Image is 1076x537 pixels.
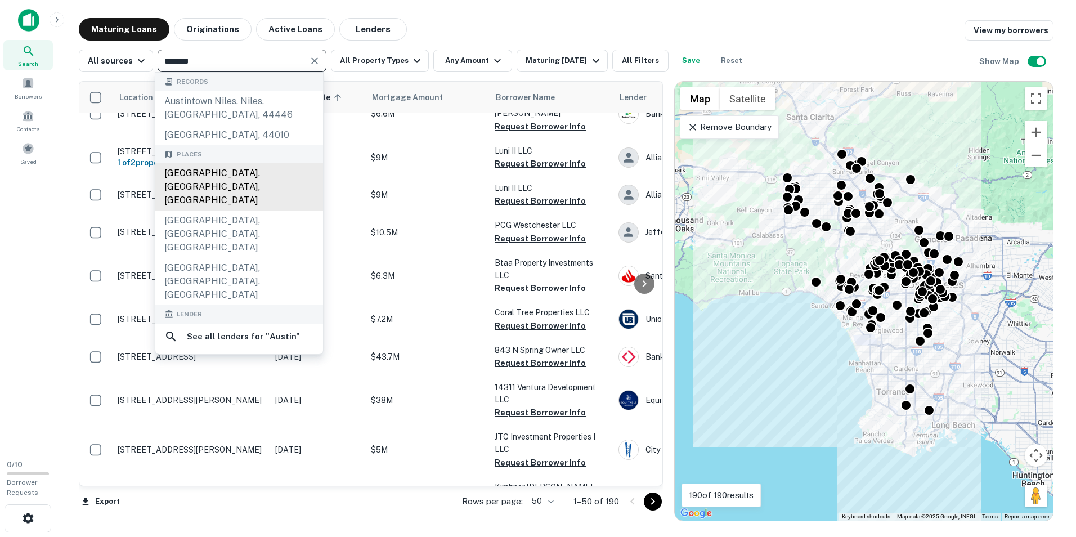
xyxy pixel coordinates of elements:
[689,489,754,502] p: 190 of 190 results
[112,82,270,113] th: Location
[495,306,607,319] p: Coral Tree Properties LLC
[155,258,323,305] div: [GEOGRAPHIC_DATA], [GEOGRAPHIC_DATA], [GEOGRAPHIC_DATA]
[675,82,1053,521] div: 0 0
[372,91,458,104] span: Mortgage Amount
[155,125,323,145] div: [GEOGRAPHIC_DATA], 44010
[573,495,619,508] p: 1–50 of 190
[965,20,1053,41] a: View my borrowers
[687,120,771,134] p: Remove Boundary
[620,91,647,104] span: Lender
[187,330,300,343] h6: See all lenders for " Austin "
[618,222,787,243] div: Jefferson Pilot Financial
[3,73,53,103] a: Borrowers
[612,50,669,72] button: All Filters
[371,226,483,239] p: $10.5M
[495,120,586,133] button: Request Borrower Info
[177,77,208,87] span: Records
[1025,485,1047,507] button: Drag Pegman onto the map to open Street View
[619,310,638,329] img: picture
[3,105,53,136] a: Contacts
[118,395,264,405] p: [STREET_ADDRESS][PERSON_NAME]
[15,92,42,101] span: Borrowers
[365,82,489,113] th: Mortgage Amount
[18,9,39,32] img: capitalize-icon.png
[307,53,322,69] button: Clear
[331,50,429,72] button: All Property Types
[20,157,37,166] span: Saved
[495,456,586,469] button: Request Borrower Info
[720,87,775,110] button: Show satellite imagery
[462,495,523,508] p: Rows per page:
[618,185,787,205] div: Alliant Bank
[517,50,607,72] button: Maturing [DATE]
[155,351,323,375] a: austin bank
[177,310,202,319] span: Lender
[527,493,555,509] div: 50
[842,513,890,521] button: Keyboard shortcuts
[619,104,638,123] img: picture
[118,190,264,200] p: [STREET_ADDRESS]
[118,271,264,281] p: [STREET_ADDRESS]
[79,493,123,510] button: Export
[618,266,787,286] div: Santander
[79,50,153,72] button: All sources
[119,91,153,104] span: Location
[495,182,607,194] p: Luni II LLC
[495,219,607,231] p: PCG Westchester LLC
[714,50,750,72] button: Reset
[174,18,252,41] button: Originations
[3,138,53,168] a: Saved
[118,352,264,362] p: [STREET_ADDRESS]
[495,406,586,419] button: Request Borrower Info
[371,444,483,456] p: $5M
[1025,121,1047,144] button: Zoom in
[1005,513,1050,520] a: Report a map error
[3,40,53,70] a: Search
[489,82,613,113] th: Borrower Name
[495,431,607,455] p: JTC Investment Properties I LLC
[118,445,264,455] p: [STREET_ADDRESS][PERSON_NAME]
[495,319,586,333] button: Request Borrower Info
[155,163,323,211] div: [GEOGRAPHIC_DATA], [GEOGRAPHIC_DATA], [GEOGRAPHIC_DATA]
[495,157,586,171] button: Request Borrower Info
[118,227,264,237] p: [STREET_ADDRESS][PERSON_NAME]
[618,347,787,367] div: Bank OZK
[118,314,264,324] p: [STREET_ADDRESS][PERSON_NAME]
[371,313,483,325] p: $7.2M
[495,344,607,356] p: 843 N Spring Owner LLC
[495,257,607,281] p: Btaa Property Investments LLC
[177,150,202,159] span: Places
[433,50,512,72] button: Any Amount
[1025,87,1047,110] button: Toggle fullscreen view
[613,82,793,113] th: Lender
[339,18,407,41] button: Lenders
[1025,144,1047,167] button: Zoom out
[673,50,709,72] button: Save your search to get updates of matches that match your search criteria.
[619,347,638,366] img: picture
[1020,411,1076,465] iframe: Chat Widget
[256,18,335,41] button: Active Loans
[619,440,638,459] img: picture
[618,390,787,410] div: Equitable Advisors
[275,351,360,363] p: [DATE]
[618,104,787,124] div: Bank Of Hope
[618,147,787,168] div: Alliant Bank
[495,481,607,505] p: Kirshner [PERSON_NAME] LLC
[371,189,483,201] p: $9M
[275,444,360,456] p: [DATE]
[678,506,715,521] img: Google
[7,478,38,496] span: Borrower Requests
[526,54,602,68] div: Maturing [DATE]
[979,55,1021,68] h6: Show Map
[371,394,483,406] p: $38M
[371,151,483,164] p: $9M
[495,281,586,295] button: Request Borrower Info
[118,156,264,169] h6: 1 of 2 properties
[619,391,638,410] img: picture
[17,124,39,133] span: Contacts
[495,232,586,245] button: Request Borrower Info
